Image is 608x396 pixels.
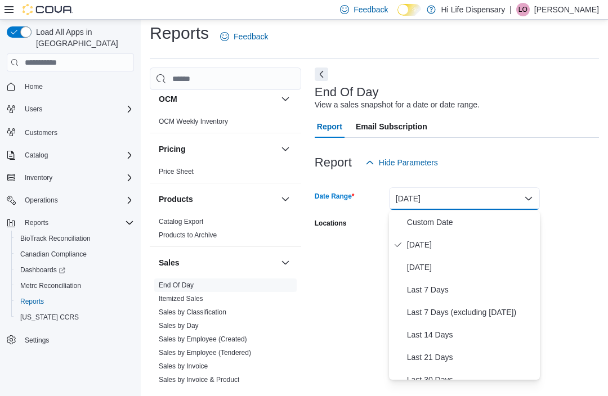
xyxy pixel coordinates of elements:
[150,22,209,44] h1: Reports
[2,147,138,163] button: Catalog
[32,26,134,49] span: Load All Apps in [GEOGRAPHIC_DATA]
[25,218,48,227] span: Reports
[407,305,535,319] span: Last 7 Days (excluding [DATE])
[216,25,272,48] a: Feedback
[159,322,199,330] a: Sales by Day
[20,102,134,116] span: Users
[16,263,134,277] span: Dashboards
[150,165,301,183] div: Pricing
[20,234,91,243] span: BioTrack Reconciliation
[16,247,91,261] a: Canadian Compliance
[20,250,87,259] span: Canadian Compliance
[159,93,276,105] button: OCM
[397,4,421,16] input: Dark Mode
[20,313,79,322] span: [US_STATE] CCRS
[159,308,226,316] a: Sales by Classification
[516,3,530,16] div: Lori Oropeza
[25,151,48,160] span: Catalog
[389,211,540,380] div: Select listbox
[20,193,62,207] button: Operations
[379,157,438,168] span: Hide Parameters
[20,193,134,207] span: Operations
[315,67,328,81] button: Next
[159,376,239,384] a: Sales by Invoice & Product
[20,297,44,306] span: Reports
[11,278,138,294] button: Metrc Reconciliation
[16,295,48,308] a: Reports
[16,310,134,324] span: Washington CCRS
[159,118,228,125] a: OCM Weekly Inventory
[25,82,43,91] span: Home
[279,256,292,269] button: Sales
[11,294,138,309] button: Reports
[407,283,535,296] span: Last 7 Days
[16,310,83,324] a: [US_STATE] CCRS
[407,260,535,274] span: [DATE]
[159,295,203,303] a: Itemized Sales
[315,156,352,169] h3: Report
[159,218,203,226] a: Catalog Export
[11,309,138,325] button: [US_STATE] CCRS
[279,92,292,106] button: OCM
[356,115,427,138] span: Email Subscription
[509,3,512,16] p: |
[315,219,347,228] label: Locations
[16,279,86,292] a: Metrc Reconciliation
[16,295,134,308] span: Reports
[20,171,57,184] button: Inventory
[20,148,134,162] span: Catalog
[11,231,138,246] button: BioTrack Reconciliation
[11,246,138,262] button: Canadian Compliance
[7,74,134,377] nav: Complex example
[20,216,53,229] button: Reports
[159,281,194,289] a: End Of Day
[20,80,47,93] a: Home
[16,247,134,261] span: Canadian Compliance
[20,126,62,139] a: Customers
[315,99,480,111] div: View a sales snapshot for a date or date range.
[20,333,134,347] span: Settings
[20,171,134,184] span: Inventory
[25,105,42,114] span: Users
[159,193,276,205] button: Products
[441,3,506,16] p: Hi Life Dispensary
[23,4,73,15] img: Cova
[159,231,217,239] a: Products to Archive
[20,125,134,139] span: Customers
[2,78,138,94] button: Home
[2,170,138,186] button: Inventory
[315,192,355,201] label: Date Range
[20,102,47,116] button: Users
[534,3,599,16] p: [PERSON_NAME]
[2,332,138,348] button: Settings
[317,115,342,138] span: Report
[315,85,379,99] h3: End Of Day
[2,192,138,208] button: Operations
[518,3,527,16] span: LO
[25,128,57,137] span: Customers
[16,232,95,245] a: BioTrack Reconciliation
[16,279,134,292] span: Metrc Reconciliation
[407,350,535,364] span: Last 21 Days
[16,232,134,245] span: BioTrack Reconciliation
[159,362,208,370] a: Sales by Invoice
[407,373,535,386] span: Last 30 Days
[234,31,268,42] span: Feedback
[407,328,535,341] span: Last 14 Days
[159,349,251,357] a: Sales by Employee (Tendered)
[16,263,70,277] a: Dashboards
[20,265,65,274] span: Dashboards
[150,115,301,133] div: OCM
[407,215,535,229] span: Custom Date
[159,168,194,175] a: Price Sheet
[354,4,388,15] span: Feedback
[159,257,276,268] button: Sales
[20,79,134,93] span: Home
[159,257,180,268] h3: Sales
[20,281,81,290] span: Metrc Reconciliation
[159,143,276,155] button: Pricing
[407,238,535,251] span: [DATE]
[361,151,442,174] button: Hide Parameters
[389,187,540,210] button: [DATE]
